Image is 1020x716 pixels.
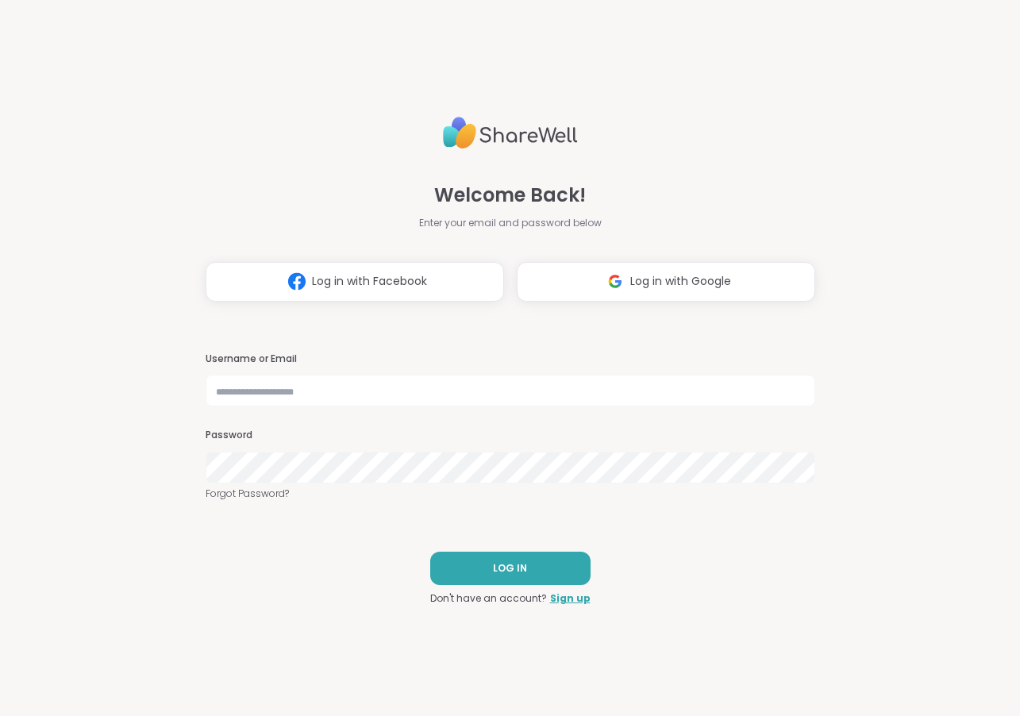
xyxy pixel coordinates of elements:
[443,110,578,156] img: ShareWell Logo
[206,262,504,302] button: Log in with Facebook
[434,181,586,210] span: Welcome Back!
[206,487,815,501] a: Forgot Password?
[312,273,427,290] span: Log in with Facebook
[517,262,815,302] button: Log in with Google
[419,216,602,230] span: Enter your email and password below
[430,591,547,606] span: Don't have an account?
[550,591,591,606] a: Sign up
[600,267,630,296] img: ShareWell Logomark
[630,273,731,290] span: Log in with Google
[206,352,815,366] h3: Username or Email
[493,561,527,575] span: LOG IN
[206,429,815,442] h3: Password
[430,552,591,585] button: LOG IN
[282,267,312,296] img: ShareWell Logomark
